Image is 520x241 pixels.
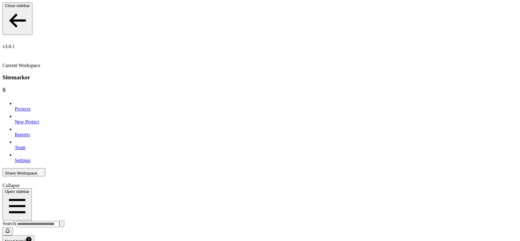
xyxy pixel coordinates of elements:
[15,112,518,125] a: New Project
[15,150,518,163] a: Settings
[5,189,29,194] span: Open sidebar
[2,35,47,43] img: rebrand.png
[2,63,518,68] p: Current Workspace
[5,3,30,8] span: Close sidebar
[15,137,518,150] a: Team
[59,220,64,227] button: Search
[2,87,518,93] h3: S
[2,188,32,220] button: Open sidebar
[15,99,518,112] a: Projects
[2,74,518,81] h3: Sitemarker
[15,125,518,137] a: Reports
[2,221,16,226] label: Search
[15,106,31,111] span: Projects
[2,49,9,57] img: icon-white-rebrand.svg
[2,2,32,35] button: Close sidebar
[2,44,518,49] div: Oh geez...please don't...
[15,132,30,137] span: Reports
[2,183,20,188] span: Collapse
[15,158,31,163] span: Settings
[2,168,45,176] button: Share Workspace
[15,145,25,150] span: Team
[15,119,39,124] span: New Project
[5,171,37,175] span: Share Workspace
